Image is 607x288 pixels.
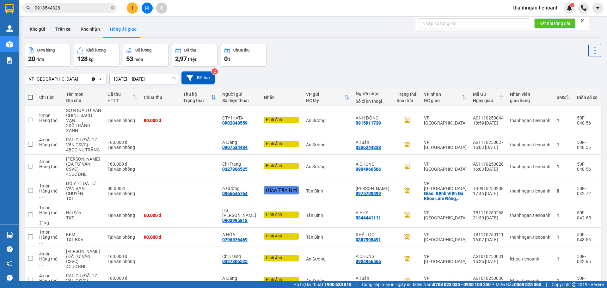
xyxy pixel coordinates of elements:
[356,145,381,150] div: 0336244238
[592,3,603,14] button: caret-down
[356,140,390,145] div: A Tuấn
[510,164,550,169] div: thanhngan.tienoanh
[473,115,504,120] div: AS1110250044
[50,21,76,37] button: Trên xe
[557,118,571,123] div: 1
[397,92,418,97] div: Trạng thái
[25,21,50,37] button: Kho gửi
[264,117,299,123] div: Hình Ảnh
[39,220,60,225] div: 21 kg
[419,18,529,28] input: Nhập số tổng đài
[222,167,248,172] div: 0327806525
[39,215,43,220] span: ...
[473,145,504,150] div: 16:03 [DATE]
[356,115,390,120] div: ANH ĐÔNG
[306,92,345,97] div: VP gửi
[510,118,550,123] div: thanhngan.tienoanh
[66,232,101,237] div: KEM
[510,98,550,103] div: giao hàng
[105,21,142,37] button: Hàng đã giao
[224,55,228,63] span: 0
[264,277,299,283] div: Hình Ảnh
[175,55,187,63] span: 2,97
[595,5,601,11] span: caret-down
[510,278,550,283] div: lehoa.tienoanh
[39,188,60,199] div: Hàng thông thường
[577,232,598,242] div: 50F-048.56
[557,278,571,283] div: 1
[66,98,101,103] div: Ghi chú
[212,68,218,75] sup: 2
[581,5,586,11] img: phone-icon
[424,92,462,97] div: VP nhận
[39,240,43,245] span: ...
[306,164,350,169] div: An Sương
[303,89,353,106] th: Toggle SortBy
[107,98,132,103] div: HTTT
[424,98,462,103] div: ĐC giao
[107,191,138,196] div: Tại văn phòng
[424,276,467,286] div: VP [GEOGRAPHIC_DATA]
[130,6,135,10] span: plus
[66,181,101,196] div: ĐỒ Y TẾ ĐÃ TƯ VẤN VẬN CHUYỂN
[571,3,573,7] span: 1
[356,237,381,242] div: 0357998491
[107,213,138,218] div: Tại văn phòng
[473,254,504,259] div: AS1010250031
[134,57,143,62] span: món
[424,181,467,191] div: VP [GEOGRAPHIC_DATA]
[557,213,571,218] div: 1
[184,48,196,52] div: Đã thu
[66,249,101,264] div: RAU(ĐÃ TƯ VẤN CSVC)
[107,92,132,97] div: Đã thu
[514,282,541,287] strong: 0369 525 060
[424,115,467,126] div: VP [GEOGRAPHIC_DATA]
[577,276,598,286] div: 50F-042.65
[222,254,257,259] div: Chị Trang
[222,276,257,281] div: A Đảng
[181,71,215,84] button: Bộ lọc
[473,140,504,145] div: AS1110250027
[39,95,60,100] div: Chi tiết
[293,281,352,288] span: Hỗ trợ kỹ thuật:
[126,55,133,63] span: 53
[89,57,94,62] span: kg
[111,6,114,9] span: close-circle
[424,162,467,172] div: VP [GEOGRAPHIC_DATA]
[473,215,504,220] div: 21:30 [DATE]
[356,281,381,286] div: 0336244238
[222,120,248,126] div: 0902848559
[539,20,570,27] span: Kết nối tổng đài
[145,6,149,10] span: file-add
[144,235,177,240] div: 90.000 đ
[144,213,177,218] div: 60.000 đ
[66,156,101,172] div: RAU(ĐÃ TƯ VẤN CSVC)
[222,259,248,264] div: 0327806525
[222,162,257,167] div: Chị Trang
[66,264,101,269] div: 4CỤC BNL
[577,186,598,196] div: 50F-042.72
[306,188,350,193] div: Tân Bình
[534,18,575,28] button: Kết nối tổng đài
[557,164,571,169] div: 1
[570,3,574,7] sup: 1
[264,141,299,147] div: Hình Ảnh
[66,210,101,215] div: Hải Sản
[183,98,211,103] div: Trạng thái
[473,98,499,103] div: Ngày giao
[397,98,418,103] div: hóa đơn
[492,283,494,286] span: ⚪️
[35,4,109,11] input: Tìm tên, số ĐT hoặc mã đơn
[222,186,257,191] div: A Cường
[557,142,571,147] div: 1
[577,95,598,100] div: Biển số xe
[424,232,467,242] div: VP [GEOGRAPHIC_DATA]
[222,145,248,150] div: 0907534434
[424,254,467,264] div: VP [GEOGRAPHIC_DATA]
[107,235,138,240] div: Tại văn phòng
[107,118,138,123] div: Tại văn phòng
[356,281,357,288] span: |
[557,188,571,193] div: 0
[6,232,13,238] img: warehouse-icon
[356,120,381,126] div: 0915911739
